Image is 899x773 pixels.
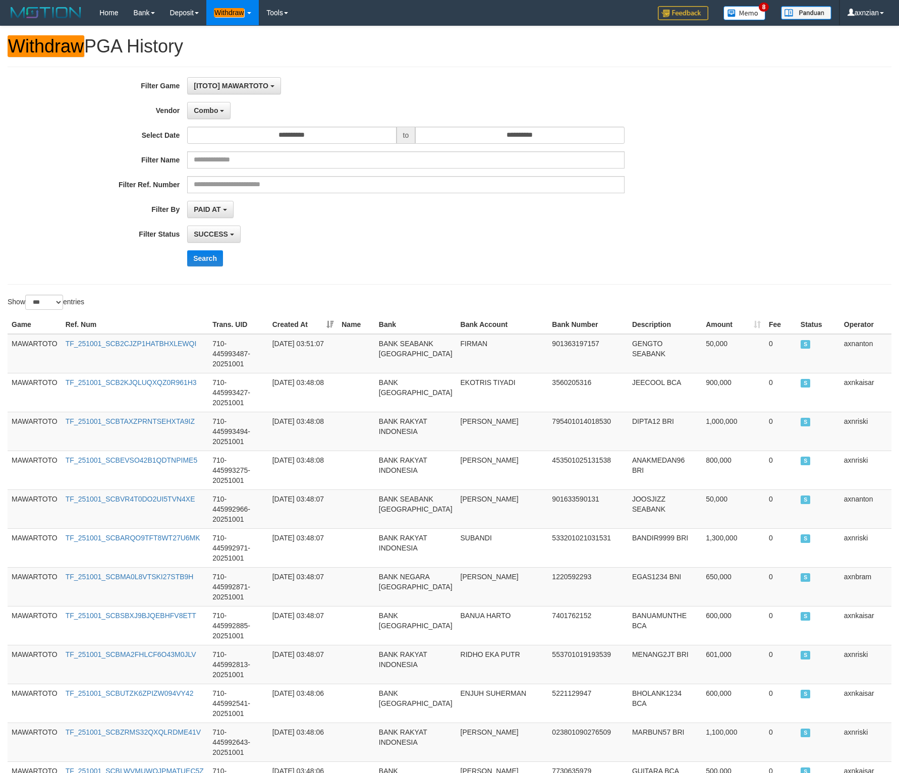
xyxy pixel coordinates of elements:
td: 710-445993275-20251001 [208,451,268,489]
span: 8 [759,3,769,12]
td: 901363197157 [548,334,628,373]
td: BANUAMUNTHE BCA [628,606,702,645]
th: Game [8,315,62,334]
em: Withdraw [214,8,244,17]
span: SUCCESS [801,690,811,698]
td: [PERSON_NAME] [457,412,548,451]
em: Withdraw [8,35,84,57]
td: MAWARTOTO [8,373,62,412]
td: axnkaisar [840,373,891,412]
th: Bank Number [548,315,628,334]
td: 3560205316 [548,373,628,412]
td: 710-445993427-20251001 [208,373,268,412]
td: [DATE] 03:48:08 [268,373,338,412]
td: [PERSON_NAME] [457,723,548,761]
span: SUCCESS [801,379,811,388]
td: 7401762152 [548,606,628,645]
td: MAWARTOTO [8,684,62,723]
img: Button%20Memo.svg [723,6,766,20]
td: 553701019193539 [548,645,628,684]
td: 1220592293 [548,567,628,606]
td: MAWARTOTO [8,334,62,373]
td: [PERSON_NAME] [457,567,548,606]
td: BANK SEABANK [GEOGRAPHIC_DATA] [375,489,457,528]
img: Feedback.jpg [658,6,708,20]
span: SUCCESS [801,612,811,621]
td: [DATE] 03:48:08 [268,451,338,489]
td: [DATE] 03:48:07 [268,489,338,528]
td: axnriski [840,723,891,761]
td: MENANG2JT BRI [628,645,702,684]
td: EKOTRIS TIYADI [457,373,548,412]
td: JEECOOL BCA [628,373,702,412]
a: TF_251001_SCBSBXJ9BJQEBHFV8ETT [66,612,196,620]
a: TF_251001_SCBMA2FHLCF6O43M0JLV [66,650,196,658]
th: Trans. UID [208,315,268,334]
td: BANK RAKYAT INDONESIA [375,412,457,451]
td: MAWARTOTO [8,489,62,528]
span: PAID AT [194,205,220,213]
td: [DATE] 03:48:07 [268,606,338,645]
td: [DATE] 03:48:06 [268,723,338,761]
td: BANK RAKYAT INDONESIA [375,451,457,489]
td: MAWARTOTO [8,645,62,684]
td: 900,000 [702,373,765,412]
td: 5221129947 [548,684,628,723]
td: ANAKMEDAN96 BRI [628,451,702,489]
td: axnkaisar [840,606,891,645]
span: SUCCESS [801,573,811,582]
td: BANK NEGARA [GEOGRAPHIC_DATA] [375,567,457,606]
td: 1,000,000 [702,412,765,451]
td: 710-445992813-20251001 [208,645,268,684]
td: 0 [765,723,797,761]
td: axnkaisar [840,684,891,723]
td: MAWARTOTO [8,451,62,489]
a: TF_251001_SCBUTZK6ZPIZW094VY42 [66,689,194,697]
label: Show entries [8,295,84,310]
td: BANK RAKYAT INDONESIA [375,528,457,567]
td: axnriski [840,412,891,451]
td: [DATE] 03:48:07 [268,528,338,567]
th: Bank Account [457,315,548,334]
td: 0 [765,684,797,723]
td: 600,000 [702,684,765,723]
th: Created At: activate to sort column ascending [268,315,338,334]
td: 0 [765,567,797,606]
a: TF_251001_SCB2CJZP1HATBHXLEWQI [66,340,197,348]
td: axnriski [840,645,891,684]
span: SUCCESS [801,534,811,543]
th: Status [797,315,840,334]
td: 710-445992971-20251001 [208,528,268,567]
td: axnanton [840,334,891,373]
td: RIDHO EKA PUTR [457,645,548,684]
a: TF_251001_SCBZRMS32QXQLRDME41V [66,728,201,736]
td: MAWARTOTO [8,412,62,451]
td: 0 [765,451,797,489]
td: 0 [765,645,797,684]
td: 50,000 [702,334,765,373]
td: BANK RAKYAT INDONESIA [375,723,457,761]
td: 601,000 [702,645,765,684]
td: BANK RAKYAT INDONESIA [375,645,457,684]
td: GENGTO SEABANK [628,334,702,373]
td: 533201021031531 [548,528,628,567]
td: BANK [GEOGRAPHIC_DATA] [375,373,457,412]
td: FIRMAN [457,334,548,373]
button: PAID AT [187,201,233,218]
button: Search [187,250,223,266]
td: SUBANDI [457,528,548,567]
td: 0 [765,334,797,373]
a: TF_251001_SCB2KJQLUQXQZ0R961H3 [66,378,197,386]
td: [DATE] 03:48:07 [268,567,338,606]
th: Name [338,315,375,334]
td: BANK SEABANK [GEOGRAPHIC_DATA] [375,334,457,373]
span: [ITOTO] MAWARTOTO [194,82,268,90]
td: 0 [765,412,797,451]
td: [DATE] 03:48:06 [268,684,338,723]
th: Ref. Num [62,315,208,334]
td: 710-445992643-20251001 [208,723,268,761]
span: SUCCESS [801,495,811,504]
button: Combo [187,102,231,119]
td: 795401014018530 [548,412,628,451]
td: MAWARTOTO [8,528,62,567]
